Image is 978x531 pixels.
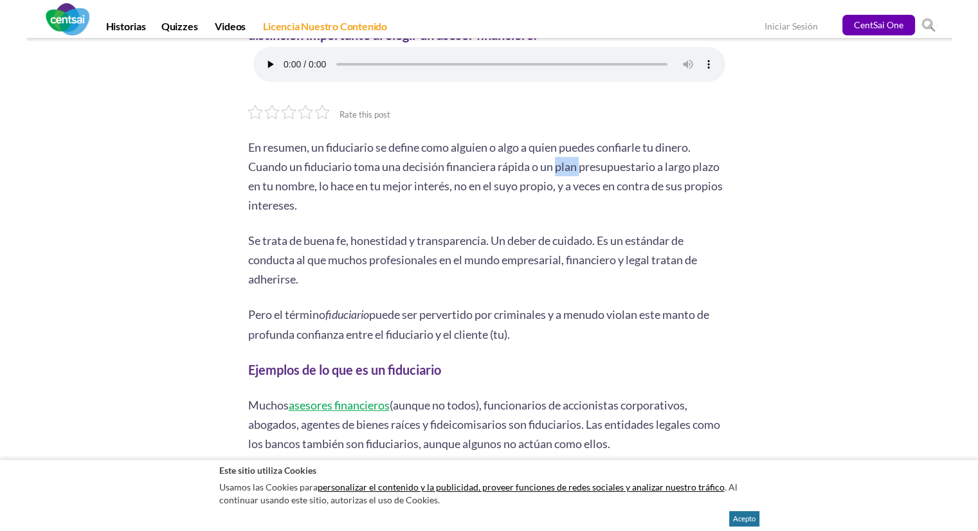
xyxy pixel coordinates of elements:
a: Iniciar Sesión [765,21,818,34]
p: Pero el término puede ser pervertido por criminales y a menudo violan este manto de profunda conf... [248,305,730,344]
h2: Este sitio utiliza Cookies [219,464,759,476]
span: Rate this post [336,109,394,120]
a: Historias [98,20,154,38]
p: Usamos las Cookies para . Al continuar usando este sitio, autorizas el uso de Cookies. [219,478,759,509]
p: En resumen, un fiduciario se define como alguien o algo a quien puedes confiarle tu dinero. Cuand... [248,138,730,215]
a: CentSai One [842,15,915,35]
a: Licencia Nuestro Contenido [255,20,395,38]
em: fiduciario [325,308,369,322]
img: CentSai [46,3,89,35]
p: Se trata de buena fe, honestidad y transparencia. Un deber de cuidado. Es un estándar de conducta... [248,231,730,289]
a: Videos [207,20,253,38]
a: Quizzes [154,20,206,38]
strong: Ejemplos de lo que es un fiduciario [248,362,441,377]
p: Muchos (aunque no todos), funcionarios de accionistas corporativos, abogados, agentes de bienes r... [248,395,730,453]
button: Acepto [729,511,759,526]
a: asesores financieros [289,398,390,412]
